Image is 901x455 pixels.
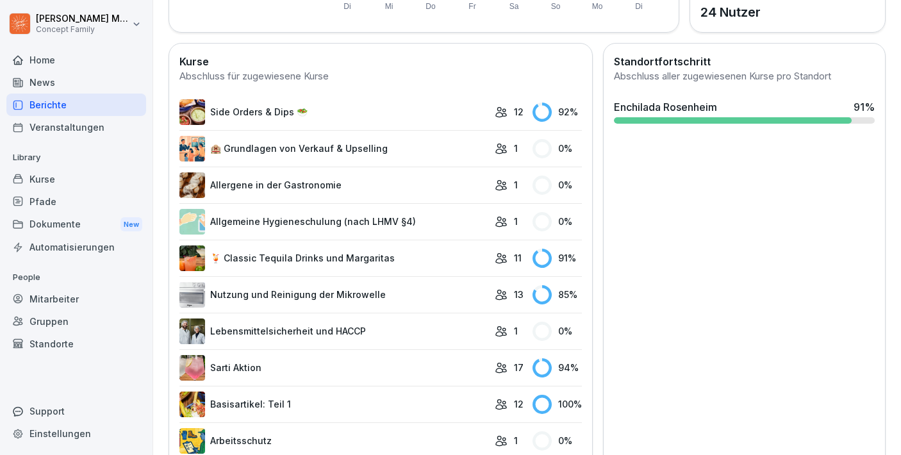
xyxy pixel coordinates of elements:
img: a8yn40tlpli2795yia0sxgfc.png [179,136,205,161]
p: 1 [514,178,518,192]
div: Support [6,400,146,422]
div: Abschluss für zugewiesene Kurse [179,69,582,84]
p: Concept Family [36,25,129,34]
a: Nutzung und Reinigung der Mikrowelle [179,282,488,308]
div: 94 % [533,358,582,377]
div: 91 % [854,99,875,115]
a: 🏨 Grundlagen von Verkauf & Upselling [179,136,488,161]
img: np8timnq3qj8z7jdjwtlli73.png [179,318,205,344]
p: 1 [514,142,518,155]
a: Home [6,49,146,71]
p: 1 [514,434,518,447]
a: Automatisierungen [6,236,146,258]
div: 0 % [533,139,582,158]
p: 1 [514,215,518,228]
a: Veranstaltungen [6,116,146,138]
img: vl10squk9nhs2w7y6yyq5aqw.png [179,392,205,417]
a: 🍹 Classic Tequila Drinks und Margaritas [179,245,488,271]
p: People [6,267,146,288]
h2: Kurse [179,54,582,69]
div: 92 % [533,103,582,122]
p: [PERSON_NAME] Moraitis [36,13,129,24]
p: 11 [514,251,522,265]
a: Side Orders & Dips 🥗 [179,99,488,125]
a: Arbeitsschutz [179,428,488,454]
div: New [120,217,142,232]
a: Lebensmittelsicherheit und HACCP [179,318,488,344]
div: 0 % [533,212,582,231]
a: Gruppen [6,310,146,333]
p: 1 [514,324,518,338]
div: 85 % [533,285,582,304]
div: 0 % [533,176,582,195]
div: 91 % [533,249,582,268]
div: Dokumente [6,213,146,236]
a: DokumenteNew [6,213,146,236]
p: 24 Nutzer [700,3,802,22]
div: 0 % [533,322,582,341]
img: w6z44imirsf58l7dk7m6l48m.png [179,245,205,271]
text: Di [343,2,351,11]
div: Abschluss aller zugewiesenen Kurse pro Standort [614,69,875,84]
a: Einstellungen [6,422,146,445]
text: Sa [509,2,519,11]
text: Fr [468,2,475,11]
a: Allergene in der Gastronomie [179,172,488,198]
img: q9ka5lds5r8z6j6e6z37df34.png [179,172,205,198]
div: Enchilada Rosenheim [614,99,717,115]
p: 12 [514,105,524,119]
text: Mo [592,2,603,11]
a: Allgemeine Hygieneschulung (nach LHMV §4) [179,209,488,235]
p: 13 [514,288,524,301]
a: News [6,71,146,94]
img: bgsrfyvhdm6180ponve2jajk.png [179,428,205,454]
p: 17 [514,361,524,374]
a: Mitarbeiter [6,288,146,310]
text: So [551,2,561,11]
img: q0q559oa0uxor67ynhkb83qw.png [179,355,205,381]
a: Enchilada Rosenheim91% [609,94,880,129]
text: Do [426,2,436,11]
a: Kurse [6,168,146,190]
a: Berichte [6,94,146,116]
p: 12 [514,397,524,411]
div: 100 % [533,395,582,414]
h2: Standortfortschritt [614,54,875,69]
a: Pfade [6,190,146,213]
text: Di [635,2,642,11]
p: Library [6,147,146,168]
a: Sarti Aktion [179,355,488,381]
img: ztsbguhbjntb8twi5r10a891.png [179,99,205,125]
text: Mi [385,2,393,11]
img: h1lolpoaabqe534qsg7vh4f7.png [179,282,205,308]
img: gxsnf7ygjsfsmxd96jxi4ufn.png [179,209,205,235]
div: 0 % [533,431,582,451]
a: Basisartikel: Teil 1 [179,392,488,417]
a: Standorte [6,333,146,355]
